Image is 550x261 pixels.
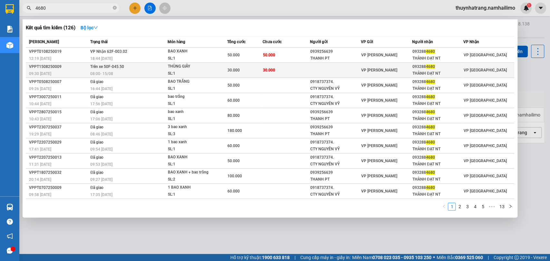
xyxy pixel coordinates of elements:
[227,98,240,103] span: 60.000
[29,56,51,61] span: 12:19 [DATE]
[412,146,463,153] div: THÀNH ĐẠT NT
[29,169,88,176] div: VPPT1807250032
[361,53,397,57] span: VP [PERSON_NAME]
[310,139,361,146] div: 0918737374.
[29,117,51,121] span: 10:43 [DATE]
[227,128,242,133] span: 180.000
[310,109,361,116] div: 0939256639
[168,176,216,183] div: SL: 2
[90,125,103,129] span: Đã giao
[412,79,463,85] div: 093288
[90,132,112,136] span: 08:46 [DATE]
[90,117,112,121] span: 17:06 [DATE]
[6,26,13,33] img: solution-icon
[168,184,216,191] div: 1 BAO XANH
[497,203,506,210] a: 13
[412,70,463,77] div: THÀNH ĐẠT NT
[75,23,103,33] button: Bộ lọcdown
[168,70,216,77] div: SL: 1
[487,203,497,210] span: •••
[310,184,361,191] div: 0918737374.
[412,40,433,44] span: Người nhận
[361,98,397,103] span: VP [PERSON_NAME]
[29,124,88,131] div: VPPT2307250037
[29,87,51,91] span: 09:26 [DATE]
[29,154,88,161] div: VPPT2207250013
[361,128,397,133] span: VP [PERSON_NAME]
[426,95,435,99] span: 4680
[168,191,216,198] div: SL: 1
[361,113,397,118] span: VP [PERSON_NAME]
[90,102,112,106] span: 17:56 [DATE]
[310,191,361,198] div: CTY NGUYÊN VỸ
[29,147,51,152] span: 17:41 [DATE]
[412,184,463,191] div: 093288
[168,161,216,168] div: SL: 1
[90,147,112,152] span: 09:54 [DATE]
[412,63,463,70] div: 093288
[440,203,448,210] li: Previous Page
[426,64,435,69] span: 4680
[168,116,216,123] div: SL: 1
[310,85,361,92] div: CTY NGUYÊN VỸ
[227,113,240,118] span: 80.000
[361,144,397,148] span: VP [PERSON_NAME]
[227,68,240,72] span: 30.000
[7,247,13,254] span: message
[361,174,397,178] span: VP [PERSON_NAME]
[263,40,282,44] span: Chưa cước
[29,79,88,85] div: VPPT0508250007
[6,42,13,49] img: warehouse-icon
[310,40,327,44] span: Người gửi
[93,25,98,30] span: down
[227,189,240,193] span: 60.000
[497,203,507,210] li: 13
[90,192,112,197] span: 17:35 [DATE]
[227,53,240,57] span: 50.000
[426,110,435,114] span: 4680
[464,144,507,148] span: VP [GEOGRAPHIC_DATA]
[456,203,463,210] a: 2
[310,169,361,176] div: 0939256639
[29,109,88,116] div: VPPT2807250015
[464,189,507,193] span: VP [GEOGRAPHIC_DATA]
[27,6,31,10] span: search
[426,49,435,54] span: 4680
[310,94,361,100] div: 0918737374.
[90,64,124,69] span: Trên xe 50F-045.50
[361,159,397,163] span: VP [PERSON_NAME]
[310,161,361,168] div: CTY NGUYÊN VỸ
[90,110,103,114] span: Đã giao
[442,204,446,208] span: left
[90,155,103,160] span: Đã giao
[464,174,507,178] span: VP [GEOGRAPHIC_DATA]
[463,203,471,210] li: 3
[90,162,112,167] span: 09:53 [DATE]
[412,131,463,137] div: THÀNH ĐẠT NT
[412,139,463,146] div: 093288
[464,53,507,57] span: VP [GEOGRAPHIC_DATA]
[7,233,13,239] span: notification
[90,177,112,182] span: 09:27 [DATE]
[464,128,507,133] span: VP [GEOGRAPHIC_DATA]
[29,139,88,146] div: VPPT2207250029
[168,63,216,70] div: THÙNG GIẤY
[227,83,240,88] span: 50.000
[464,98,507,103] span: VP [GEOGRAPHIC_DATA]
[168,108,216,116] div: bao xanh
[29,71,51,76] span: 09:30 [DATE]
[168,78,216,85] div: BAO TRẮNG
[168,169,216,176] div: BAO XANH + bao trắng
[464,203,471,210] a: 3
[412,116,463,122] div: THÀNH ĐẠT NT
[168,85,216,92] div: SL: 1
[426,79,435,84] span: 4680
[310,79,361,85] div: 0918737374.
[412,124,463,131] div: 093288
[479,203,486,210] a: 5
[471,203,478,210] a: 4
[81,25,98,30] strong: Bộ lọc
[361,189,397,193] span: VP [PERSON_NAME]
[310,55,361,62] div: THANH PT
[90,95,103,99] span: Đã giao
